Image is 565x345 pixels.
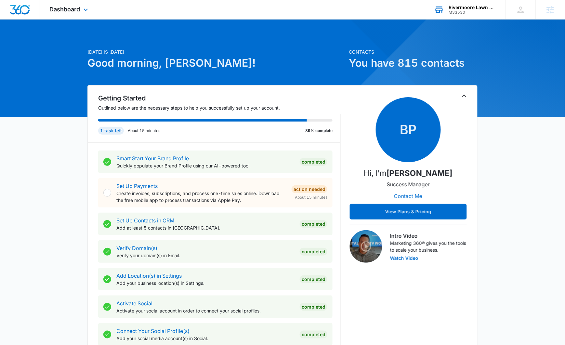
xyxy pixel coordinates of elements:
[116,300,152,307] a: Activate Social
[116,245,157,251] a: Verify Domain(s)
[387,180,430,188] p: Success Manager
[50,6,80,13] span: Dashboard
[349,55,478,71] h1: You have 815 contacts
[300,158,327,166] div: Completed
[87,55,345,71] h1: Good morning, [PERSON_NAME]!
[116,190,286,204] p: Create invoices, subscriptions, and process one-time sales online. Download the free mobile app t...
[295,194,327,200] span: About 15 minutes
[390,240,467,253] p: Marketing 360® gives you the tools to scale your business.
[116,252,295,259] p: Verify your domain(s) in Email.
[300,303,327,311] div: Completed
[98,104,341,111] p: Outlined below are the necessary steps to help you successfully set up your account.
[300,220,327,228] div: Completed
[116,155,189,162] a: Smart Start Your Brand Profile
[364,167,453,179] p: Hi, I'm
[116,224,295,231] p: Add at least 5 contacts in [GEOGRAPHIC_DATA].
[292,185,327,193] div: Action Needed
[350,204,467,219] button: View Plans & Pricing
[300,275,327,283] div: Completed
[116,272,182,279] a: Add Location(s) in Settings
[116,280,295,286] p: Add your business location(s) in Settings.
[449,5,496,10] div: account name
[300,331,327,338] div: Completed
[460,92,468,100] button: Toggle Collapse
[350,230,382,263] img: Intro Video
[390,256,418,260] button: Watch Video
[388,188,429,204] button: Contact Me
[376,97,441,162] span: BP
[98,93,341,103] h2: Getting Started
[449,10,496,15] div: account id
[116,183,158,189] a: Set Up Payments
[116,307,295,314] p: Activate your social account in order to connect your social profiles.
[300,248,327,256] div: Completed
[349,48,478,55] p: Contacts
[116,217,174,224] a: Set Up Contacts in CRM
[116,335,295,342] p: Add your social media account(s) in Social.
[98,127,124,135] div: 1 task left
[387,168,453,178] strong: [PERSON_NAME]
[390,232,467,240] h3: Intro Video
[305,128,333,134] p: 89% complete
[87,48,345,55] p: [DATE] is [DATE]
[128,128,160,134] p: About 15 minutes
[116,328,190,334] a: Connect Your Social Profile(s)
[116,162,295,169] p: Quickly populate your Brand Profile using our AI-powered tool.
